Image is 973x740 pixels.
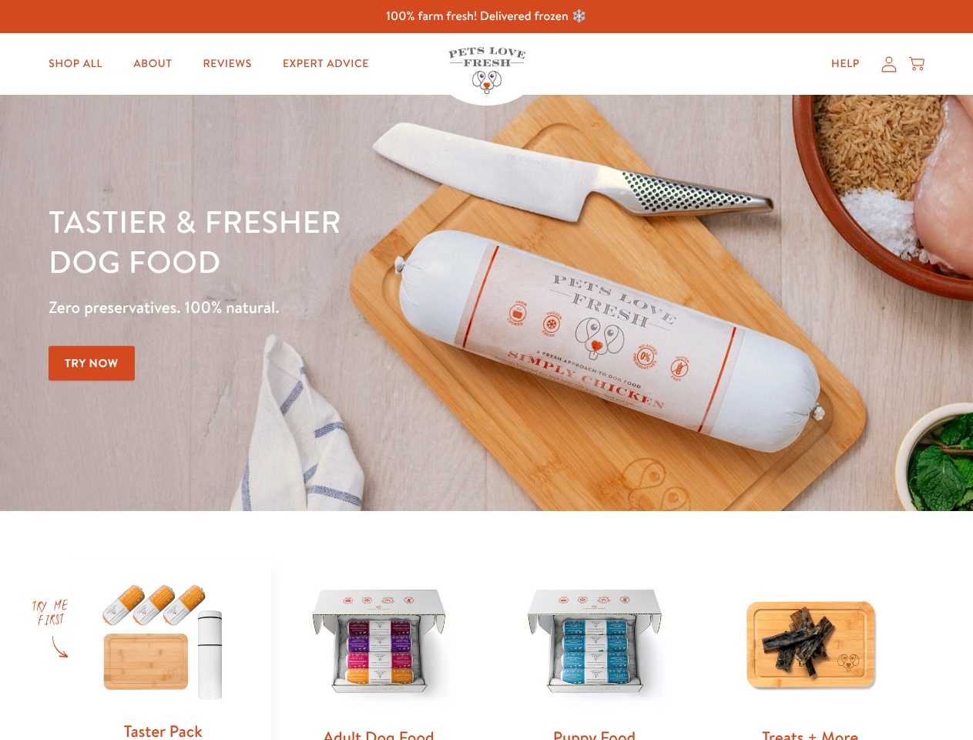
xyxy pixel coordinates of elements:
p: Zero preservatives. 100% natural. [49,294,632,321]
h1: Tastier & fresher dog food [49,201,632,281]
a: Shop All [36,49,115,79]
a: Reviews [190,49,263,79]
a: About [121,49,184,79]
a: Try Now [49,346,135,381]
img: Pets Love Fresh [448,47,525,94]
a: Help [819,49,872,79]
a: Expert Advice [270,49,381,79]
